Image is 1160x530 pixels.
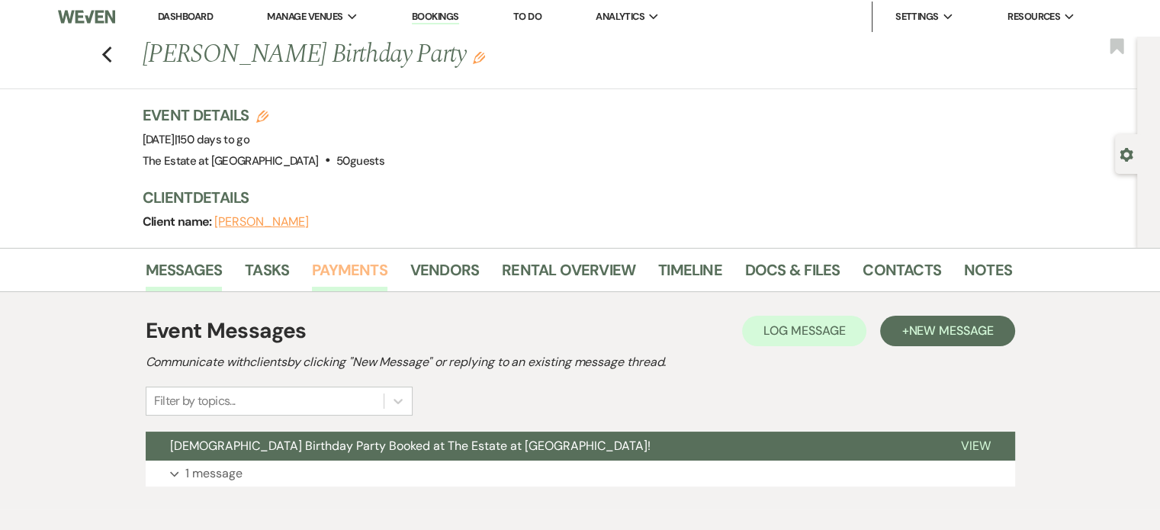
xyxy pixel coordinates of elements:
[177,132,249,147] span: 150 days to go
[143,104,384,126] h3: Event Details
[502,258,635,291] a: Rental Overview
[410,258,479,291] a: Vendors
[143,37,826,73] h1: [PERSON_NAME] Birthday Party
[245,258,289,291] a: Tasks
[658,258,722,291] a: Timeline
[336,153,384,169] span: 50 guests
[1120,146,1133,161] button: Open lead details
[214,216,309,228] button: [PERSON_NAME]
[880,316,1014,346] button: +New Message
[863,258,941,291] a: Contacts
[412,10,459,24] a: Bookings
[312,258,387,291] a: Payments
[964,258,1012,291] a: Notes
[1007,9,1060,24] span: Resources
[170,438,651,454] span: [DEMOGRAPHIC_DATA] Birthday Party Booked at The Estate at [GEOGRAPHIC_DATA]!
[143,153,319,169] span: The Estate at [GEOGRAPHIC_DATA]
[175,132,249,147] span: |
[154,392,236,410] div: Filter by topics...
[596,9,644,24] span: Analytics
[937,432,1015,461] button: View
[158,10,213,23] a: Dashboard
[143,187,997,208] h3: Client Details
[58,1,115,33] img: Weven Logo
[146,353,1015,371] h2: Communicate with clients by clicking "New Message" or replying to an existing message thread.
[146,315,307,347] h1: Event Messages
[895,9,939,24] span: Settings
[146,258,223,291] a: Messages
[267,9,342,24] span: Manage Venues
[185,464,243,483] p: 1 message
[473,50,485,64] button: Edit
[146,432,937,461] button: [DEMOGRAPHIC_DATA] Birthday Party Booked at The Estate at [GEOGRAPHIC_DATA]!
[745,258,840,291] a: Docs & Files
[146,461,1015,487] button: 1 message
[742,316,866,346] button: Log Message
[143,132,250,147] span: [DATE]
[513,10,541,23] a: To Do
[143,214,215,230] span: Client name:
[961,438,991,454] span: View
[763,323,845,339] span: Log Message
[908,323,993,339] span: New Message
